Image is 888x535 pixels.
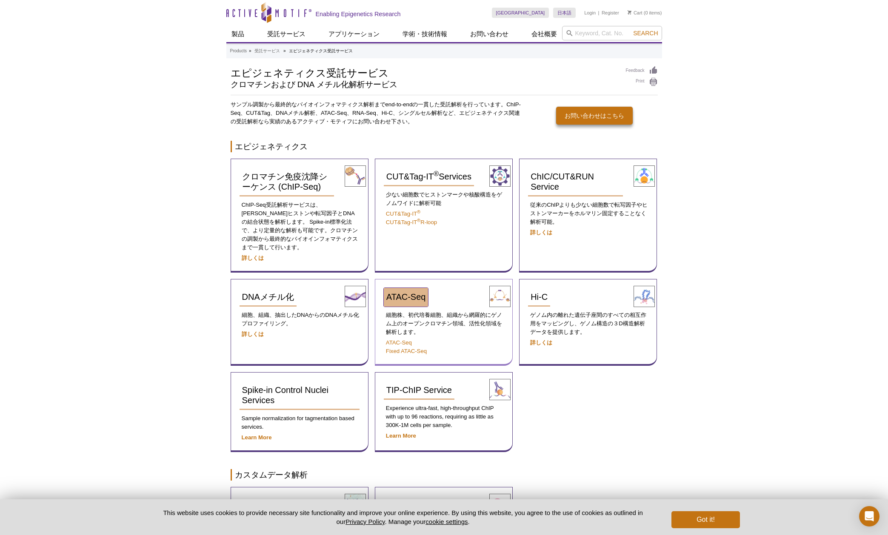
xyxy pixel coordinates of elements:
a: 詳しくは [530,339,552,346]
a: 受託サービス [254,47,280,55]
a: Learn More [386,433,416,439]
sup: ® [434,170,439,178]
li: | [598,8,600,18]
p: 細胞株、初代培養細胞、組織から網羅的にゲノム上のオープンクロマチン領域、活性化領域を解析します。 [384,311,504,336]
a: ATAC-Seq [384,288,428,307]
sup: ® [417,218,420,223]
a: お問い合わせ [465,26,514,42]
span: Hi-C [531,292,548,302]
span: ATAC-Seq [386,292,426,302]
a: CUT&Tag-IT®Services [384,168,474,186]
img: CUT&Tag-IT® Services [489,165,511,187]
button: cookie settings [425,518,468,525]
a: ChIC/CUT&RUN Service [528,168,623,196]
p: サンプル調製から最終的なバイオインフォマティクス解析までend-to-endの一貫した受託解析を行っています。ChIP-Seq、CUT&Tag、DNAメチル解析、ATAC-Seq、RNA-Seq... [231,100,525,126]
p: This website uses cookies to provide necessary site functionality and improve your online experie... [148,508,658,526]
p: 細胞、組織、抽出したDNAからのDNAメチル化プロファイリング。 [240,311,360,328]
a: 日本語 [553,8,576,18]
h2: エピジェネティクス [231,141,658,152]
h2: カスタムデータ解析 [231,469,658,481]
li: (0 items) [628,8,662,18]
a: Login [584,10,596,16]
a: CUT&Tag-IT® [386,211,420,217]
a: クロマチン免疫沈降シーケンス (ChIP-Seq) [240,168,334,196]
a: ATAC-Seq [386,339,412,346]
a: 詳しくは [242,331,264,337]
li: エピジェネティクス受託サービス [289,48,353,53]
a: 詳しくは [530,229,552,236]
a: CUT&Tag-IT®R-loop [386,219,437,225]
img: Hi-C Service [634,286,655,307]
img: ATAC-Seq Services [489,286,511,307]
img: DISCOVER-Seq Service [489,494,511,515]
a: TIP-ChIP Service [384,381,454,400]
a: Fixed ATAC-Seq [386,348,427,354]
a: Cart [628,10,642,16]
a: Privacy Policy [345,518,385,525]
img: DNA Methylation Services [345,286,366,307]
p: 少ない細胞数でヒストンマークや核酸構造をゲノムワイドに解析可能 [384,191,504,208]
li: » [249,48,251,53]
p: ChIP-Seq は、[PERSON_NAME]ヒストンや転写因子とDNAの結合状態を解析します。 Spike-in標準化法で、より定量的な解析も可能です。クロマチンの調製から最終的なバイオイン... [240,201,360,252]
li: » [283,48,286,53]
h1: エピジェネティクス受託サービス [231,66,617,79]
a: Learn More [242,434,272,441]
button: Search [631,29,660,37]
a: お問い合わせはこちら [556,107,633,125]
a: 詳しくは [242,255,264,261]
img: TIP-ChIP Service [489,379,511,400]
a: 製品 [226,26,249,42]
a: [GEOGRAPHIC_DATA] [492,8,549,18]
a: 学術・技術情報 [397,26,452,42]
p: Experience ultra-fast, high-throughput ChIP with up to 96 reactions, requiring as little as 300K-... [384,404,504,430]
a: アプリケーション [323,26,385,42]
a: DISCOVER-Seq Service [384,496,479,525]
a: Spike-in Control Nuclei Services [240,381,360,410]
span: DNAメチル化 [242,292,294,302]
a: 受託サービス [262,26,311,42]
sup: ® [417,209,420,214]
img: Your Cart [628,10,631,14]
span: TIP-ChIP Service [386,385,452,395]
a: 会社概要 [526,26,562,42]
span: 受託解析サービス [266,202,310,208]
a: Hi-C [528,288,550,307]
img: Bioinformatic Services [345,494,366,515]
p: Sample normalization for tagmentation based services. [240,414,360,431]
a: Print [626,77,658,87]
a: Register [602,10,619,16]
span: Search [633,30,658,37]
div: Open Intercom Messenger [859,506,879,526]
h2: Enabling Epigenetics Research [316,10,401,18]
img: ChIP-Seq Services [345,165,366,187]
a: Feedback [626,66,658,75]
a: DNAメチル化 [240,288,297,307]
p: ゲノム内の離れた遺伝子座間のすべての相互作用をマッピングし、ゲノム構造の３D構造解析データを提供します。 [528,311,648,336]
span: ChIC/CUT&RUN Service [531,172,594,191]
input: Keyword, Cat. No. [562,26,662,40]
a: バイオインフォマティクス解析 [240,496,334,525]
img: ChIC/CUT&RUN Service [634,165,655,187]
a: Products [230,47,247,55]
button: Got it! [671,511,740,528]
h2: クロマチンおよび DNA メチル化解析サービス [231,81,617,88]
p: 従来のChIPよりも少ない細胞数で転写因子やヒストンマーカーをホルマリン固定することなく解析可能。 [528,201,648,226]
span: クロマチン免疫沈降シーケンス (ChIP-Seq) [242,172,327,191]
span: CUT&Tag-IT Services [386,172,471,181]
span: Spike-in Control Nuclei Services [242,385,328,405]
